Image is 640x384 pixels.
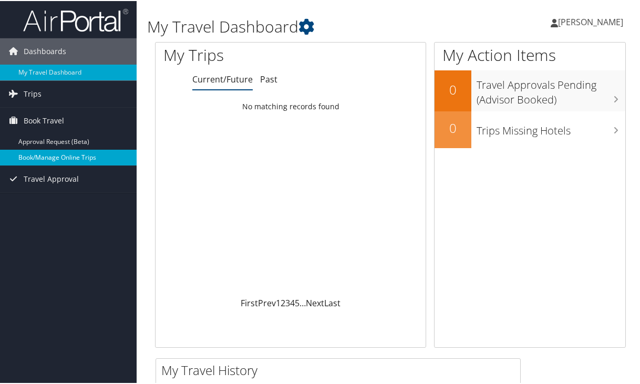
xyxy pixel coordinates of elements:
[435,110,625,147] a: 0Trips Missing Hotels
[435,118,471,136] h2: 0
[300,296,306,308] span: …
[24,107,64,133] span: Book Travel
[281,296,285,308] a: 2
[276,296,281,308] a: 1
[260,72,277,84] a: Past
[558,15,623,27] span: [PERSON_NAME]
[324,296,340,308] a: Last
[435,43,625,65] h1: My Action Items
[23,7,128,32] img: airportal-logo.png
[290,296,295,308] a: 4
[192,72,253,84] a: Current/Future
[161,360,520,378] h2: My Travel History
[147,15,471,37] h1: My Travel Dashboard
[551,5,634,37] a: [PERSON_NAME]
[241,296,258,308] a: First
[435,69,625,110] a: 0Travel Approvals Pending (Advisor Booked)
[306,296,324,308] a: Next
[24,165,79,191] span: Travel Approval
[24,37,66,64] span: Dashboards
[258,296,276,308] a: Prev
[435,80,471,98] h2: 0
[285,296,290,308] a: 3
[163,43,305,65] h1: My Trips
[295,296,300,308] a: 5
[156,96,426,115] td: No matching records found
[477,71,625,106] h3: Travel Approvals Pending (Advisor Booked)
[24,80,42,106] span: Trips
[477,117,625,137] h3: Trips Missing Hotels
